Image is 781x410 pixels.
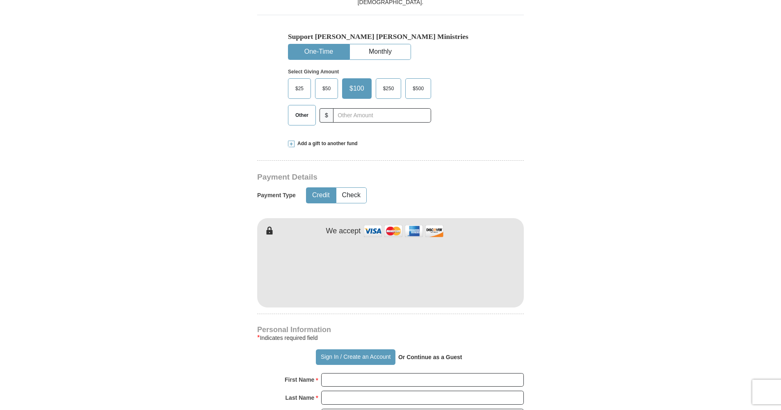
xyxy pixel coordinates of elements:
span: $25 [291,82,308,95]
input: Other Amount [333,108,431,123]
button: Sign In / Create an Account [316,349,395,365]
button: One-Time [288,44,349,59]
h3: Payment Details [257,173,466,182]
span: Add a gift to another fund [295,140,358,147]
h5: Payment Type [257,192,296,199]
span: Other [291,109,313,121]
img: credit cards accepted [363,222,445,240]
div: Indicates required field [257,333,524,343]
span: $50 [318,82,335,95]
button: Monthly [350,44,411,59]
strong: Last Name [285,392,315,403]
span: $250 [379,82,398,95]
h4: We accept [326,227,361,236]
span: $100 [345,82,368,95]
strong: Select Giving Amount [288,69,339,75]
span: $ [320,108,333,123]
span: $500 [409,82,428,95]
button: Credit [306,188,336,203]
button: Check [336,188,366,203]
strong: Or Continue as a Guest [398,354,462,360]
h5: Support [PERSON_NAME] [PERSON_NAME] Ministries [288,32,493,41]
strong: First Name [285,374,314,385]
h4: Personal Information [257,326,524,333]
